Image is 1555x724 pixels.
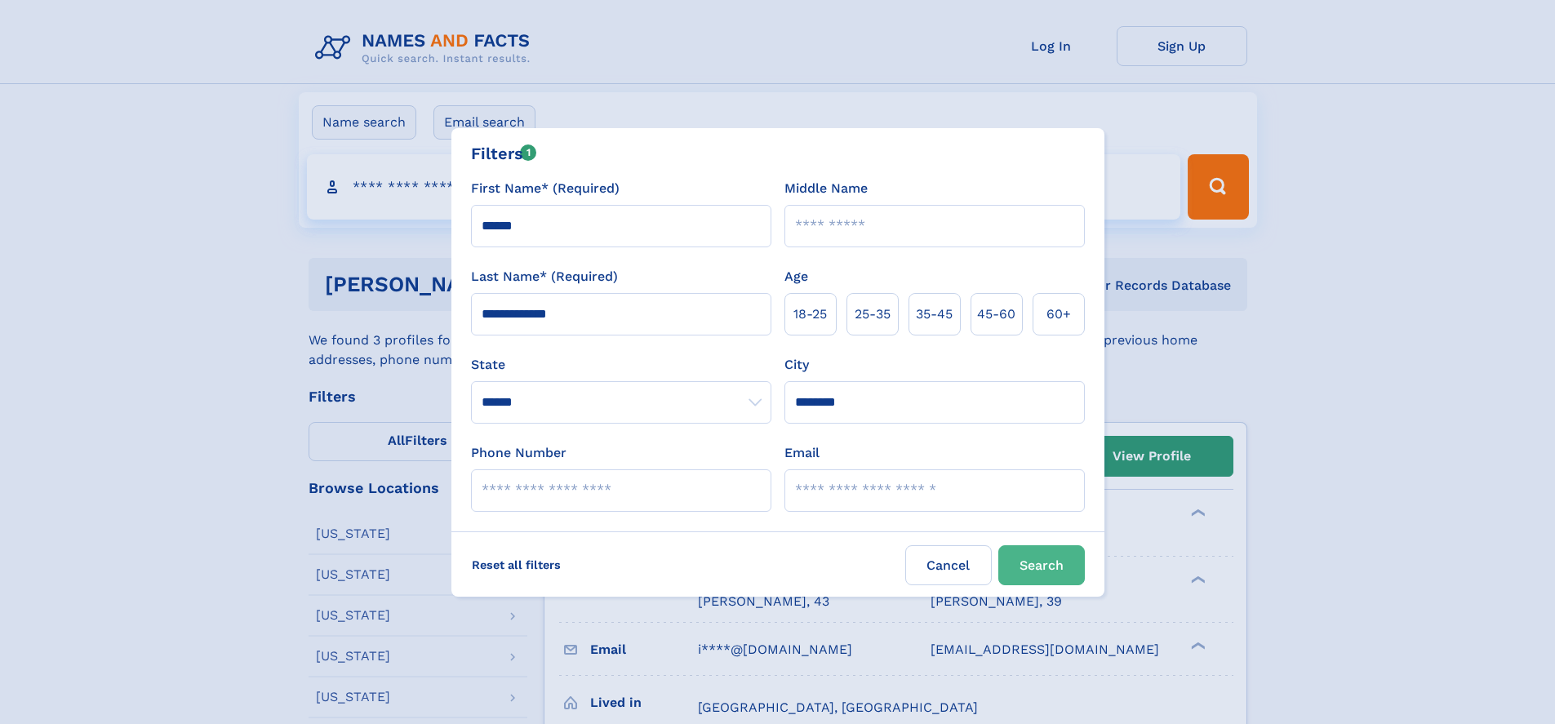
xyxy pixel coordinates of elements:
span: 18‑25 [793,304,827,324]
label: Age [784,267,808,286]
span: 45‑60 [977,304,1015,324]
button: Search [998,545,1085,585]
label: Middle Name [784,179,868,198]
label: Cancel [905,545,992,585]
label: City [784,355,809,375]
label: Reset all filters [461,545,571,584]
label: First Name* (Required) [471,179,620,198]
span: 60+ [1046,304,1071,324]
span: 25‑35 [855,304,891,324]
span: 35‑45 [916,304,953,324]
label: Email [784,443,820,463]
label: Phone Number [471,443,566,463]
div: Filters [471,141,537,166]
label: State [471,355,771,375]
label: Last Name* (Required) [471,267,618,286]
